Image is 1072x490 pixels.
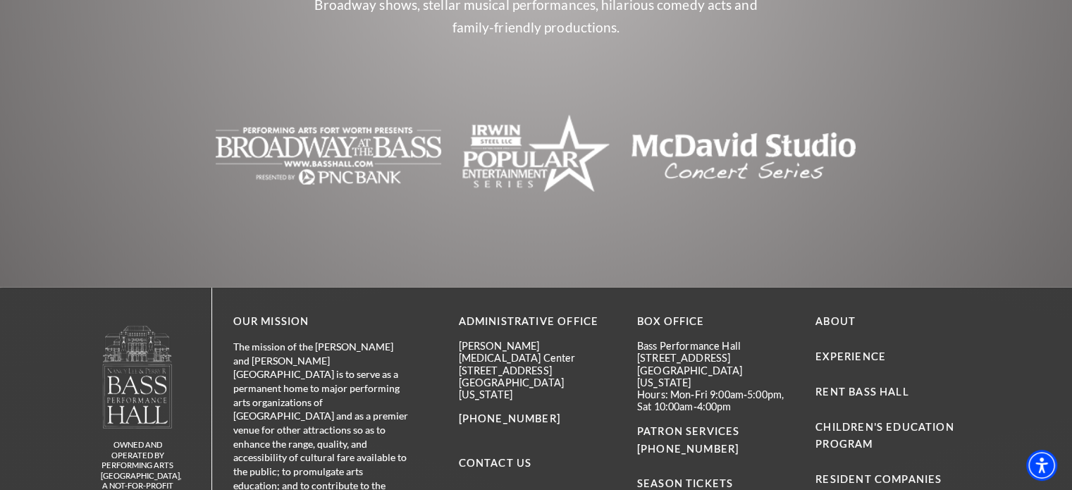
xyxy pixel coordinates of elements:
img: The image is completely blank with no visible content. [462,109,610,203]
a: Rent Bass Hall [815,386,908,398]
img: owned and operated by Performing Arts Fort Worth, A NOT-FOR-PROFIT 501(C)3 ORGANIZATION [101,325,173,429]
a: Experience [815,350,886,362]
div: Accessibility Menu [1026,450,1057,481]
a: Resident Companies [815,473,942,485]
img: Text logo for "McDavid Studio Concert Series" in a clean, modern font. [631,114,856,199]
p: OUR MISSION [233,313,409,331]
a: Text logo for "McDavid Studio Concert Series" in a clean, modern font. - open in a new tab [631,146,856,162]
p: [PHONE_NUMBER] [459,410,616,428]
a: About [815,315,856,327]
img: The image is blank or empty. [216,114,441,199]
p: [GEOGRAPHIC_DATA][US_STATE] [637,365,794,389]
a: The image is completely blank with no visible content. - open in a new tab [462,146,610,162]
p: [STREET_ADDRESS] [459,365,616,376]
p: [PERSON_NAME][MEDICAL_DATA] Center [459,340,616,365]
a: The image is blank or empty. - open in a new tab [216,146,441,162]
a: Children's Education Program [815,421,954,451]
a: Contact Us [459,457,532,469]
p: [GEOGRAPHIC_DATA][US_STATE] [459,376,616,401]
p: PATRON SERVICES [PHONE_NUMBER] [637,423,794,458]
p: Bass Performance Hall [637,340,794,352]
p: BOX OFFICE [637,313,794,331]
p: Administrative Office [459,313,616,331]
p: [STREET_ADDRESS] [637,352,794,364]
p: Hours: Mon-Fri 9:00am-5:00pm, Sat 10:00am-4:00pm [637,388,794,413]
